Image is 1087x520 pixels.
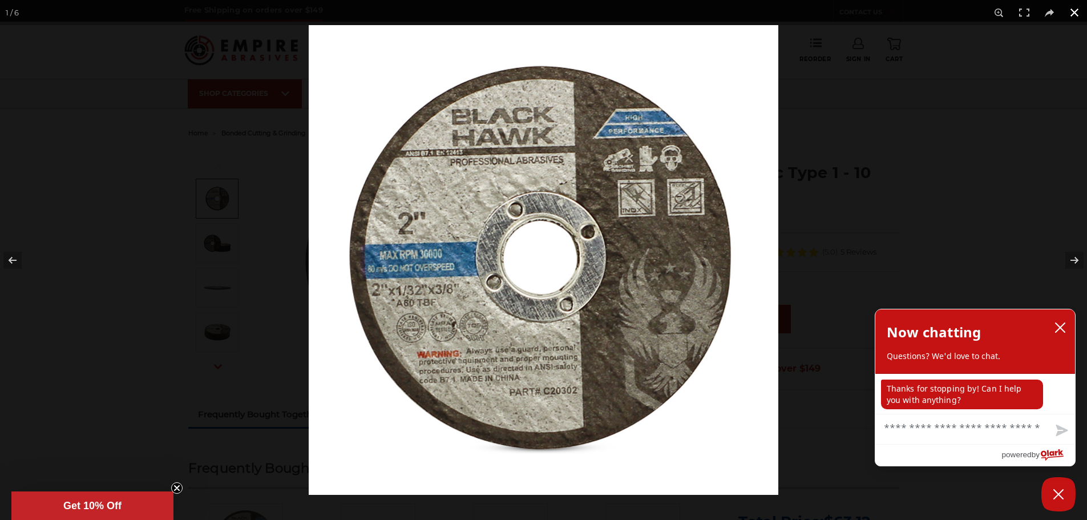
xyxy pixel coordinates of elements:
button: Next (arrow right) [1047,232,1087,289]
span: by [1032,448,1040,462]
button: Close teaser [171,482,183,494]
button: Send message [1046,418,1075,444]
div: olark chatbox [875,309,1076,466]
span: powered [1001,448,1031,462]
div: Get 10% OffClose teaser [11,491,173,520]
h2: Now chatting [887,321,981,344]
button: close chatbox [1051,319,1069,336]
span: Get 10% Off [63,500,122,511]
a: Powered by Olark [1001,445,1075,466]
img: 2_Inch_x_1-32_Cut_Off_Wheel__79047.1614803556.jpg [309,25,778,495]
button: Close Chatbox [1041,477,1076,511]
div: chat [875,374,1075,414]
p: Questions? We'd love to chat. [887,350,1064,362]
p: Thanks for stopping by! Can I help you with anything? [881,380,1043,409]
